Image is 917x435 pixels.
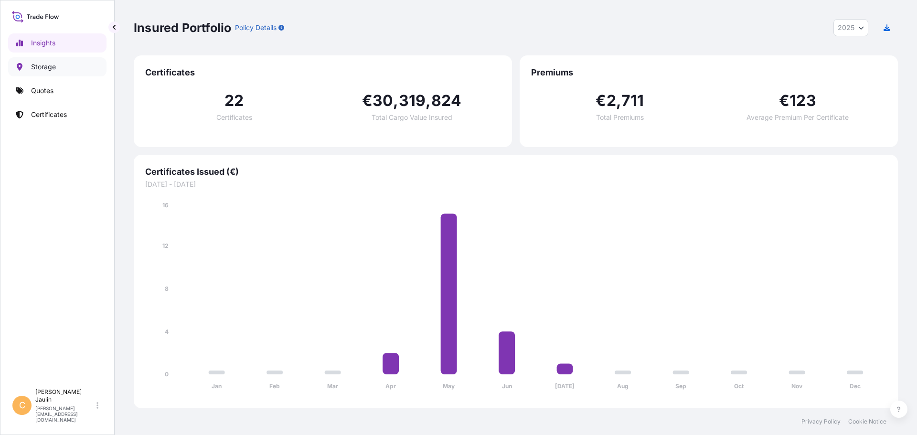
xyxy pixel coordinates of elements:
[399,93,426,108] span: 319
[8,105,107,124] a: Certificates
[165,328,169,335] tspan: 4
[555,382,575,390] tspan: [DATE]
[224,93,244,108] span: 22
[145,180,886,189] span: [DATE] - [DATE]
[31,110,67,119] p: Certificates
[145,166,886,178] span: Certificates Issued (€)
[616,93,621,108] span: ,
[162,242,169,249] tspan: 12
[850,382,861,390] tspan: Dec
[19,401,25,410] span: C
[212,382,222,390] tspan: Jan
[801,418,841,425] a: Privacy Policy
[165,371,169,378] tspan: 0
[373,93,393,108] span: 30
[31,38,55,48] p: Insights
[746,114,849,121] span: Average Premium Per Certificate
[31,62,56,72] p: Storage
[327,382,338,390] tspan: Mar
[596,93,606,108] span: €
[165,285,169,292] tspan: 8
[607,93,616,108] span: 2
[833,19,868,36] button: Year Selector
[596,114,644,121] span: Total Premiums
[35,405,95,423] p: [PERSON_NAME][EMAIL_ADDRESS][DOMAIN_NAME]
[443,382,455,390] tspan: May
[362,93,373,108] span: €
[838,23,854,32] span: 2025
[431,93,462,108] span: 824
[162,202,169,209] tspan: 16
[779,93,789,108] span: €
[675,382,686,390] tspan: Sep
[734,382,744,390] tspan: Oct
[31,86,53,95] p: Quotes
[372,114,452,121] span: Total Cargo Value Insured
[8,33,107,53] a: Insights
[216,114,252,121] span: Certificates
[235,23,277,32] p: Policy Details
[791,382,803,390] tspan: Nov
[8,57,107,76] a: Storage
[8,81,107,100] a: Quotes
[531,67,886,78] span: Premiums
[134,20,231,35] p: Insured Portfolio
[426,93,431,108] span: ,
[35,388,95,403] p: [PERSON_NAME] Jaulin
[393,93,398,108] span: ,
[385,382,396,390] tspan: Apr
[502,382,512,390] tspan: Jun
[617,382,629,390] tspan: Aug
[789,93,816,108] span: 123
[848,418,886,425] a: Cookie Notice
[269,382,280,390] tspan: Feb
[621,93,644,108] span: 711
[145,67,501,78] span: Certificates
